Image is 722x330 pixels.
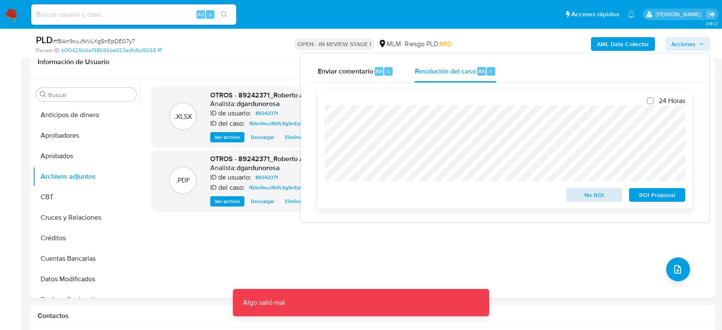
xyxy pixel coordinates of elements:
[210,173,251,182] p: ID de usuario:
[210,183,245,192] p: ID del caso:
[566,188,622,202] button: No ROI
[38,58,109,66] h1: Información de Usuario
[246,118,321,129] a: fBAn9xuJfkVLXgSnEpDE07y7
[40,91,47,98] button: Buscar
[33,228,140,248] button: Créditos
[671,37,696,51] span: Acciones
[214,197,240,206] span: Ver archivo
[36,33,53,47] b: PLD
[440,39,452,49] span: MID
[635,189,679,201] span: ROI Proposal
[237,100,280,108] h6: dgardunorosa
[36,47,59,54] b: Person ID
[376,67,382,75] span: Alt
[33,269,140,289] button: Datos Modificados
[33,248,140,269] button: Cuentas Bancarias
[659,97,685,105] span: 24 Horas
[281,132,308,142] button: Eliminar
[628,11,635,18] a: Notificaciones
[210,90,364,100] span: OTROS - 89242371_Roberto Arenas_Agosto2025
[490,67,492,75] span: r
[294,38,375,50] p: OPEN - IN REVIEW STAGE I
[210,109,251,118] p: ID de usuario:
[33,289,140,310] button: Devices Geolocation
[214,133,240,141] span: Ver archivo
[215,9,233,21] button: search-icon
[378,39,401,49] div: MLM
[33,146,140,166] button: Aprobados
[414,66,475,76] span: Resolución del caso
[255,108,278,118] span: 89242371
[33,207,140,228] button: Cruces y Relaciones
[197,10,204,18] span: Alt
[48,91,133,99] input: Buscar
[247,132,279,142] button: Descargar
[210,164,236,172] p: Analista:
[252,172,282,183] a: 89242371
[33,166,140,187] button: Archivos adjuntos
[387,67,390,75] span: c
[249,118,318,129] span: fBAn9xuJfkVLXgSnEpDE07y7
[255,172,278,183] span: 89242371
[478,67,485,75] span: Alt
[53,37,135,45] span: # fBAn9xuJfkVLXgSnEpDE07y7
[405,39,452,49] span: Riesgo PLD:
[251,133,274,141] span: Descargar
[647,97,654,104] input: 24 Horas
[591,37,655,51] button: AML Data Collector
[251,197,274,206] span: Descargar
[33,105,140,125] button: Anticipos de dinero
[246,183,321,193] a: fBAn9xuJfkVLXgSnEpDE07y7
[210,132,244,142] button: Ver archivo
[285,197,303,206] span: Eliminar
[210,100,236,108] p: Analista:
[629,188,685,202] button: ROI Proposal
[655,10,704,18] p: diego.gardunorosas@mercadolibre.com.mx
[572,189,616,201] span: No ROI
[571,10,619,19] span: Accesos rápidos
[176,176,190,185] p: .PDF
[33,125,140,146] button: Aprobadores
[210,196,244,206] button: Ver archivo
[31,9,236,20] input: Buscar usuario o caso...
[705,20,718,27] span: 3.161.2
[318,66,373,76] span: Enviar comentario
[707,10,716,19] a: Salir
[597,37,649,51] b: AML Data Collector
[237,164,280,172] h6: dgardunorosa
[38,312,708,320] h1: Contactos
[247,196,279,206] button: Descargar
[174,112,192,121] p: .XLSX
[285,133,303,141] span: Eliminar
[210,119,245,128] p: ID del caso:
[233,289,295,316] p: Algo salió mal
[252,108,282,118] a: 89242371
[209,10,211,18] span: s
[281,196,308,206] button: Eliminar
[666,257,690,281] button: upload-file
[33,187,140,207] button: CBT
[210,154,364,164] span: OTROS - 89242371_Roberto Arenas_Agosto2025
[665,37,710,51] button: Acciones
[61,47,161,54] a: b0f0425b6e198696be653edfcfbd9658
[249,183,318,193] span: fBAn9xuJfkVLXgSnEpDE07y7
